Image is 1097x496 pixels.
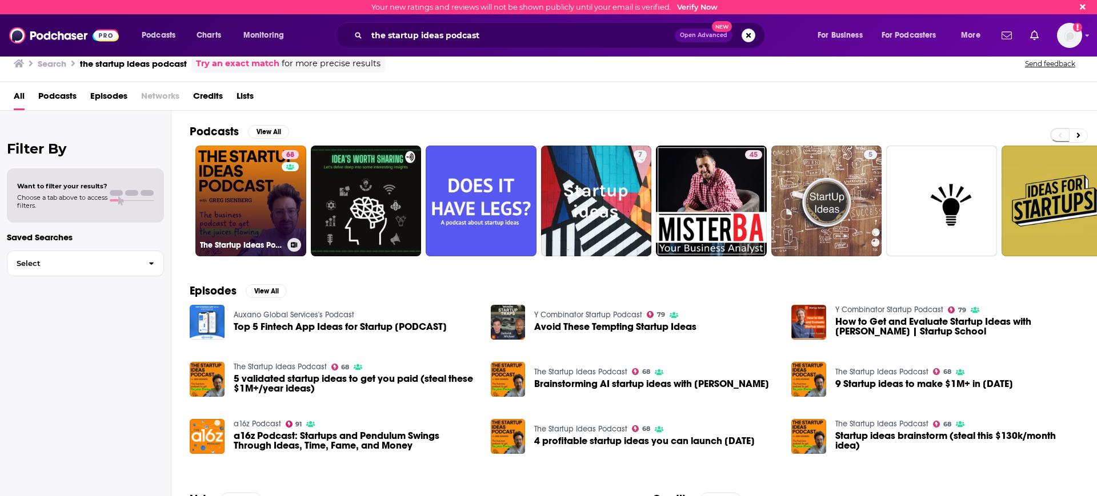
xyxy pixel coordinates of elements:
[791,362,826,397] a: 9 Startup ideas to make $1M+ in 2024
[835,317,1079,336] span: How to Get and Evaluate Startup Ideas with [PERSON_NAME] | Startup School
[235,26,299,45] button: open menu
[638,150,642,161] span: 7
[190,124,289,139] a: PodcastsView All
[248,125,289,139] button: View All
[341,365,349,370] span: 68
[196,57,279,70] a: Try an exact match
[534,310,642,320] a: Y Combinator Startup Podcast
[948,307,966,313] a: 79
[195,146,306,256] a: 68The Startup Ideas Podcast
[38,87,77,110] span: Podcasts
[534,436,755,446] a: 4 profitable startup ideas you can launch tomorrow
[534,322,696,332] a: Avoid These Tempting Startup Ideas
[286,421,302,428] a: 91
[675,29,732,42] button: Open AdvancedNew
[282,150,299,159] a: 68
[491,419,526,454] img: 4 profitable startup ideas you can launch tomorrow
[534,424,627,434] a: The Startup Ideas Podcast
[835,431,1079,450] a: Startup ideas brainstorm (steal this $130k/month idea)
[295,422,302,427] span: 91
[90,87,127,110] a: Episodes
[1057,23,1082,48] span: Logged in as MelissaPS
[791,419,826,454] a: Startup ideas brainstorm (steal this $130k/month idea)
[642,426,650,432] span: 68
[680,33,727,38] span: Open Advanced
[961,27,980,43] span: More
[745,150,762,159] a: 45
[835,367,928,377] a: The Startup Ideas Podcast
[142,27,175,43] span: Podcasts
[953,26,995,45] button: open menu
[657,312,665,317] span: 79
[234,322,447,332] a: Top 5 Fintech App Ideas for Startup [PODCAST]
[864,150,877,159] a: 5
[933,368,951,375] a: 68
[882,27,936,43] span: For Podcasters
[1026,26,1043,45] a: Show notifications dropdown
[286,150,294,161] span: 68
[642,369,650,374] span: 68
[237,87,254,110] a: Lists
[371,3,718,11] div: Your new ratings and reviews will not be shown publicly until your email is verified.
[750,150,758,161] span: 45
[7,232,164,243] p: Saved Searches
[17,193,107,209] span: Choose a tab above to access filters.
[190,362,225,397] img: 5 validated startup ideas to get you paid (steal these $1M+/year ideas)
[14,87,25,110] a: All
[771,146,882,256] a: 5
[835,379,1013,389] span: 9 Startup ideas to make $1M+ in [DATE]
[491,362,526,397] img: Brainstorming AI startup ideas with Kevin Rose
[534,436,755,446] span: 4 profitable startup ideas you can launch [DATE]
[491,305,526,340] img: Avoid These Tempting Startup Ideas
[367,26,675,45] input: Search podcasts, credits, & more...
[835,419,928,429] a: The Startup Ideas Podcast
[200,240,283,250] h3: The Startup Ideas Podcast
[656,146,767,256] a: 45
[810,26,877,45] button: open menu
[234,374,477,393] a: 5 validated startup ideas to get you paid (steal these $1M+/year ideas)
[677,3,718,11] a: Verify Now
[190,305,225,340] img: Top 5 Fintech App Ideas for Startup [PODCAST]
[1073,23,1082,32] svg: Email not verified
[818,27,863,43] span: For Business
[234,362,327,372] a: The Startup Ideas Podcast
[791,305,826,340] img: How to Get and Evaluate Startup Ideas with Jared Friedman | Startup School
[835,379,1013,389] a: 9 Startup ideas to make $1M+ in 2024
[7,251,164,276] button: Select
[9,25,119,46] a: Podchaser - Follow, Share and Rate Podcasts
[190,284,237,298] h2: Episodes
[1057,23,1082,48] button: Show profile menu
[197,27,221,43] span: Charts
[1022,59,1079,68] button: Send feedback
[246,284,287,298] button: View All
[7,260,139,267] span: Select
[189,26,228,45] a: Charts
[190,419,225,454] img: a16z Podcast: Startups and Pendulum Swings Through Ideas, Time, Fame, and Money
[243,27,284,43] span: Monitoring
[874,26,953,45] button: open menu
[541,146,652,256] a: 7
[835,305,943,314] a: Y Combinator Startup Podcast
[632,368,650,375] a: 68
[933,421,951,428] a: 68
[234,431,477,450] a: a16z Podcast: Startups and Pendulum Swings Through Ideas, Time, Fame, and Money
[234,310,354,320] a: Auxano Global Services's Podcast
[38,58,66,69] h3: Search
[80,58,187,69] h3: the startup ideas podcast
[958,308,966,313] span: 79
[868,150,872,161] span: 5
[712,21,732,32] span: New
[835,317,1079,336] a: How to Get and Evaluate Startup Ideas with Jared Friedman | Startup School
